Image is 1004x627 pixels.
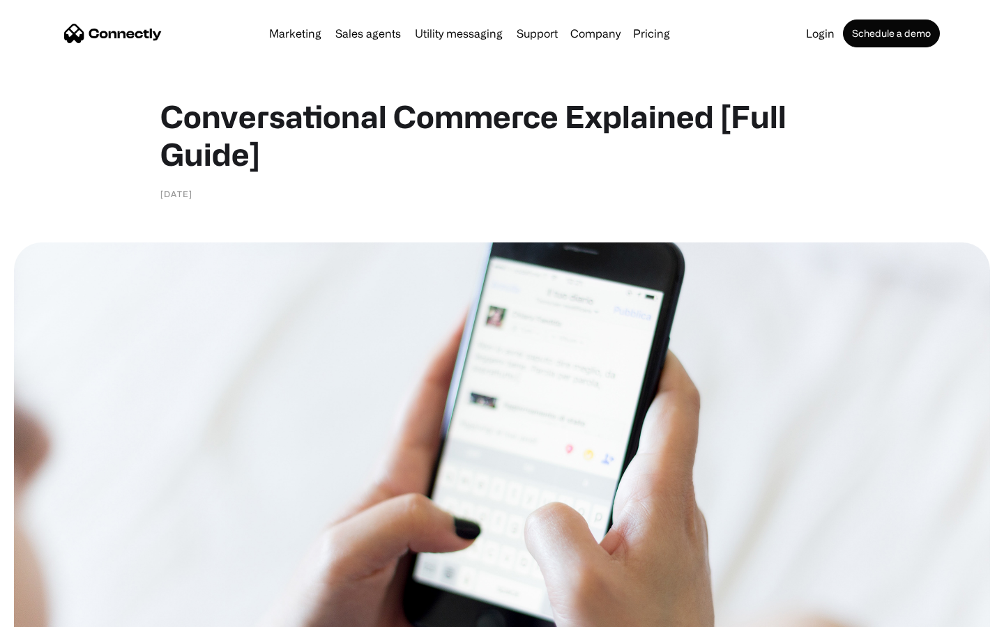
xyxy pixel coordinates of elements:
h1: Conversational Commerce Explained [Full Guide] [160,98,844,173]
div: Company [566,24,625,43]
a: Login [800,28,840,39]
ul: Language list [28,603,84,622]
a: Schedule a demo [843,20,940,47]
a: Sales agents [330,28,406,39]
a: home [64,23,162,44]
aside: Language selected: English [14,603,84,622]
a: Support [511,28,563,39]
a: Pricing [627,28,676,39]
a: Marketing [264,28,327,39]
div: Company [570,24,621,43]
a: Utility messaging [409,28,508,39]
div: [DATE] [160,187,192,201]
